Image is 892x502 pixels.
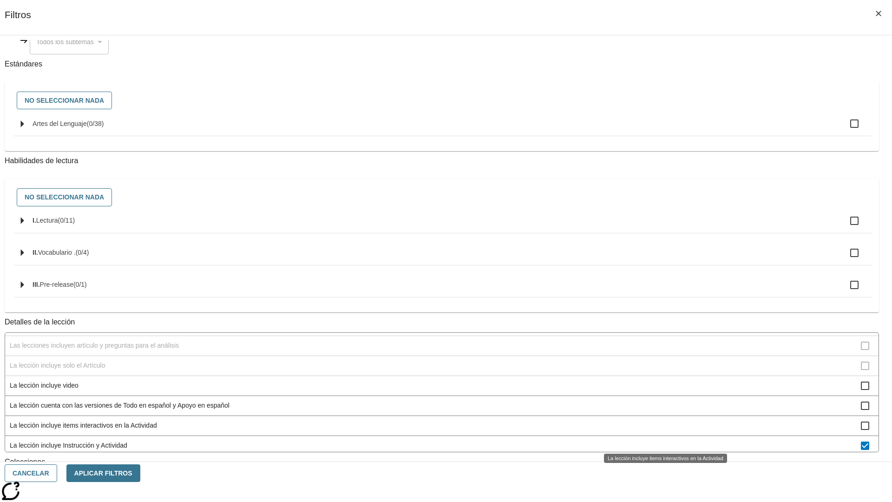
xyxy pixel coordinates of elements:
ul: Seleccione estándares [14,112,872,144]
button: No seleccionar nada [17,188,112,206]
p: Colecciones [5,457,879,468]
span: I. [33,217,36,224]
span: La lección cuenta con las versiones de Todo en espaňol y Apoyo en espaňol [10,401,861,410]
span: II. [33,249,38,256]
span: 0 estándares seleccionados/38 estándares en grupo [87,120,104,127]
p: Habilidades de lectura [5,156,879,166]
div: Seleccione habilidades [12,186,872,209]
div: La lección incluye items interactivos en la Actividad [5,416,879,436]
div: La lección cuenta con las versiones de Todo en espaňol y Apoyo en espaňol [5,396,879,416]
div: La lección incluye items interactivos en la Actividad [604,454,727,463]
span: La lección incluye video [10,381,861,390]
span: La lección incluye Instrucción y Actividad [10,441,861,450]
div: La lección incluye video [5,376,879,396]
ul: Seleccione habilidades [14,209,872,305]
button: No seleccionar nada [17,92,112,110]
span: 0 estándares seleccionados/11 estándares en grupo [58,217,75,224]
span: La lección incluye items interactivos en la Actividad [10,421,861,430]
p: Detalles de la lección [5,317,879,328]
p: Estándares [5,59,879,70]
span: Lectura [36,217,58,224]
h1: Filtros [5,9,31,35]
button: Aplicar Filtros [66,464,140,482]
span: III. [33,281,40,288]
span: Artes del Lenguaje [33,120,87,127]
button: Cancelar [5,464,57,482]
span: 0 estándares seleccionados/1 estándares en grupo [73,281,87,288]
div: Seleccione estándares [12,89,872,112]
div: La lección incluye Instrucción y Actividad [5,436,879,456]
span: Pre-release [40,281,73,288]
button: Cerrar los filtros del Menú lateral [869,4,888,23]
div: Seleccione una Asignatura [30,30,109,54]
ul: Detalles de la lección [5,332,879,452]
span: Vocabulario . [38,249,76,256]
span: 0 estándares seleccionados/4 estándares en grupo [76,249,89,256]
